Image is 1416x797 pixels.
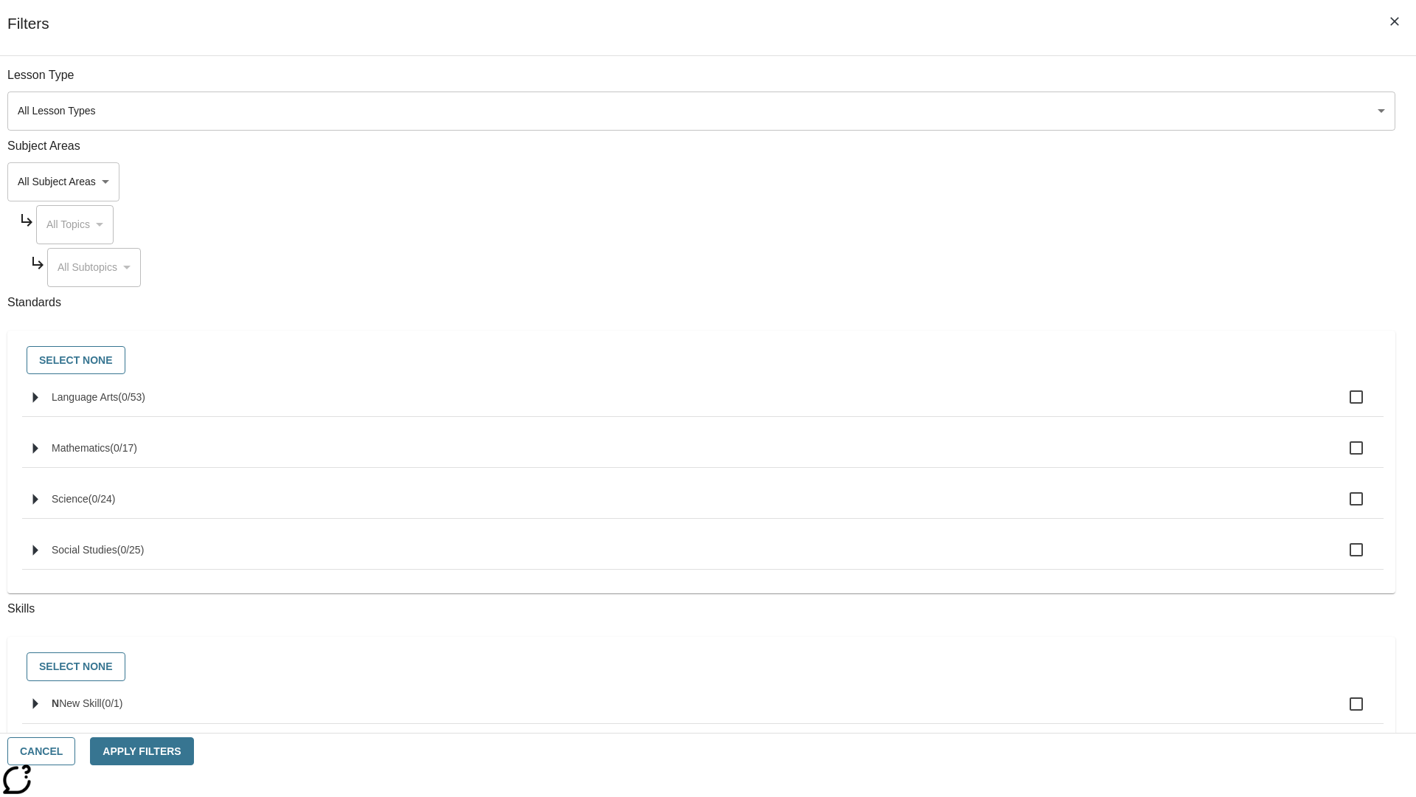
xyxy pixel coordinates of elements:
[52,442,110,454] span: Mathematics
[36,205,114,244] div: Select a Subject Area
[27,346,125,375] button: Select None
[117,544,145,556] span: 0 standards selected/25 standards in group
[7,162,119,201] div: Select a Subject Area
[7,138,1395,155] p: Subject Areas
[7,601,1395,618] p: Skills
[7,294,1395,311] p: Standards
[47,248,141,287] div: Select a Subject Area
[110,442,137,454] span: 0 standards selected/17 standards in group
[52,697,59,709] span: N
[59,697,102,709] span: New Skill
[102,697,123,709] span: 0 skills selected/1 skills in group
[19,342,1384,379] div: Select standards
[52,391,118,403] span: Language Arts
[88,493,116,505] span: 0 standards selected/24 standards in group
[52,544,117,556] span: Social Studies
[90,737,193,766] button: Apply Filters
[7,15,49,55] h1: Filters
[19,649,1384,685] div: Select skills
[118,391,145,403] span: 0 standards selected/53 standards in group
[27,652,125,681] button: Select None
[52,493,88,505] span: Science
[7,737,75,766] button: Cancel
[1379,6,1410,37] button: Close Filters side menu
[22,378,1384,582] ul: Select standards
[7,67,1395,84] p: Lesson Type
[7,92,1395,131] div: Select a lesson type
